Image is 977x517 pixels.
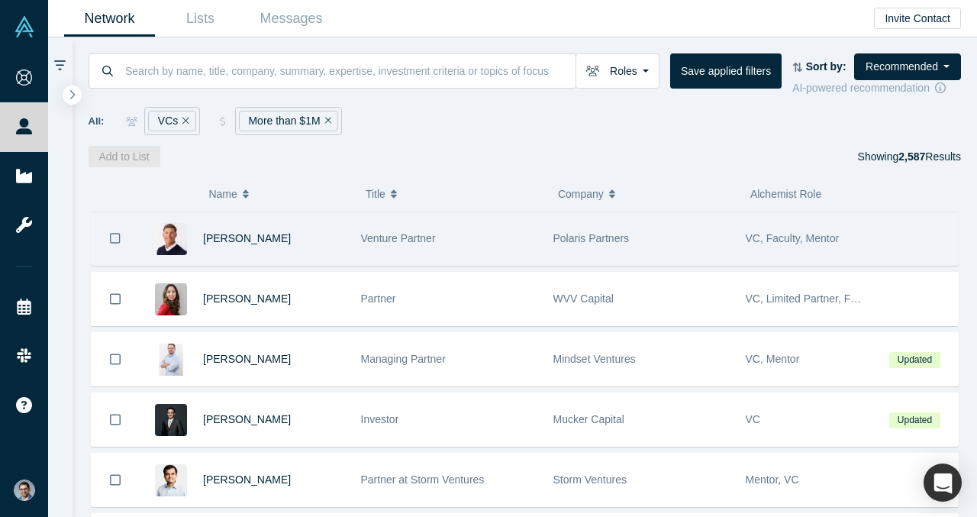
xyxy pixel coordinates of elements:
button: Invite Contact [874,8,961,29]
span: Managing Partner [361,353,446,365]
img: Arun Penmetsa's Profile Image [155,464,187,496]
span: Venture Partner [361,232,436,244]
a: Network [64,1,155,37]
button: Bookmark [92,454,139,506]
span: VC, Limited Partner, Faculty, Mentor [746,292,917,305]
img: Daniel Ibri's Profile Image [155,344,187,376]
div: More than $1M [239,111,339,131]
span: Updated [889,352,940,368]
a: [PERSON_NAME] [203,232,291,244]
span: All: [89,114,105,129]
span: Alchemist Role [750,188,821,200]
strong: 2,587 [898,150,925,163]
div: Showing [858,146,961,167]
input: Search by name, title, company, summary, expertise, investment criteria or topics of focus [124,53,576,89]
button: Add to List [89,146,160,167]
button: Name [208,178,350,210]
span: Mindset Ventures [553,353,636,365]
div: VCs [148,111,196,131]
span: VC, Mentor [746,353,800,365]
a: [PERSON_NAME] [203,353,291,365]
img: Gary Swart's Profile Image [155,223,187,255]
img: Danielle D'Agostaro's Profile Image [155,283,187,315]
strong: Sort by: [806,60,846,73]
span: VC [746,413,760,425]
span: Storm Ventures [553,473,627,486]
span: WVV Capital [553,292,614,305]
button: Roles [576,53,659,89]
span: Title [366,178,385,210]
span: Company [558,178,604,210]
button: Bookmark [92,273,139,325]
a: [PERSON_NAME] [203,473,291,486]
button: Remove Filter [321,112,332,130]
span: Results [898,150,961,163]
button: Bookmark [92,212,139,265]
a: [PERSON_NAME] [203,292,291,305]
button: Title [366,178,542,210]
span: Investor [361,413,399,425]
img: VP Singh's Account [14,480,35,501]
span: VC, Faculty, Mentor [746,232,840,244]
a: Messages [246,1,337,37]
button: Bookmark [92,393,139,446]
div: AI-powered recommendation [792,80,961,96]
span: Polaris Partners [553,232,630,244]
span: Updated [889,412,940,428]
img: Alchemist Vault Logo [14,16,35,37]
span: Partner at Storm Ventures [361,473,485,486]
button: Save applied filters [670,53,782,89]
a: Lists [155,1,246,37]
button: Company [558,178,734,210]
span: Mucker Capital [553,413,624,425]
span: Name [208,178,237,210]
button: Remove Filter [178,112,189,130]
img: Jerry Chen's Profile Image [155,404,187,436]
button: Recommended [854,53,961,80]
a: [PERSON_NAME] [203,413,291,425]
span: Mentor, VC [746,473,799,486]
span: Partner [361,292,396,305]
button: Bookmark [92,333,139,386]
